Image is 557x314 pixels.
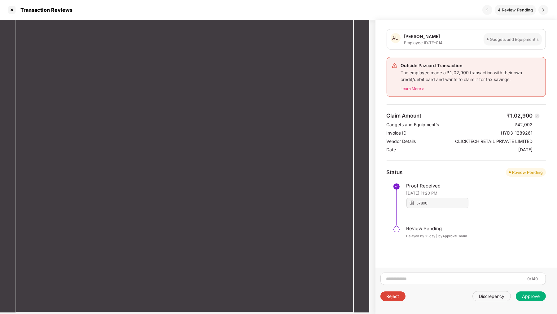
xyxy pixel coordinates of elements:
[393,183,400,190] img: svg+xml;base64,PHN2ZyBpZD0iU3RlcC1Eb25lLTMyeDMyIiB4bWxucz0iaHR0cDovL3d3dy53My5vcmcvMjAwMC9zdmciIH...
[498,7,501,13] div: 4
[15,18,354,312] iframe: To enrich screen reader interactions, please activate Accessibility in Grammarly extension settings
[387,293,399,299] div: Reject
[401,62,541,69] div: Outside Pazcard Transaction
[404,33,443,40] div: [PERSON_NAME]
[522,293,540,299] div: Approve
[507,112,533,119] div: ₹1,02,900
[479,293,504,299] div: Discrepency
[17,7,72,13] div: Transaction Reviews
[401,69,541,83] div: The employee made a ₹1,02,900 transaction with their own credit/debit card and wants to claim it ...
[417,201,428,205] div: 57890
[490,36,539,42] div: Gadgets and Equipment's
[406,234,443,238] span: Delayed by 16 day | by
[485,7,490,12] img: svg+xml;base64,PHN2ZyBpZD0iRHJvcGRvd24tMzJ4MzIiIHhtbG5zPSJodHRwOi8vd3d3LnczLm9yZy8yMDAwL3N2ZyIgd2...
[512,169,543,175] div: Review Pending
[392,62,398,69] img: svg+xml;base64,PHN2ZyB4bWxucz0iaHR0cDovL3d3dy53My5vcmcvMjAwMC9zdmciIHdpZHRoPSIyNCIgaGVpZ2h0PSIyNC...
[393,226,400,233] img: svg+xml;base64,PHN2ZyBpZD0iU3RlcC1QZW5kaW5nLTMyeDMyIiB4bWxucz0iaHR0cDovL3d3dy53My5vcmcvMjAwMC9zdm...
[518,147,533,153] div: [DATE]
[406,226,467,232] div: Review Pending
[501,130,533,136] div: HYD3-1289261
[387,130,407,136] div: Invoice ID
[534,113,540,119] img: svg+xml;base64,PHN2ZyBpZD0iQmFjay0zMngzMiIgeG1sbnM9Imh0dHA6Ly93d3cudzMub3JnLzIwMDAvc3ZnIiB3aWR0aD...
[409,200,414,205] img: svg+xml;base64,PHN2ZyB4bWxucz0iaHR0cDovL3d3dy53My5vcmcvMjAwMC9zdmciIHdpZHRoPSIxNiIgaGVpZ2h0PSIxNi...
[401,86,541,92] div: Learn More >
[443,234,467,238] span: Approval Team
[515,122,533,127] div: ₹42,002
[393,35,399,41] span: AU
[387,122,439,127] div: Gadgets and Equipment's
[387,147,396,153] div: Date
[387,138,416,144] div: Vendor Details
[502,7,533,13] div: Review Pending
[541,7,546,12] img: svg+xml;base64,PHN2ZyBpZD0iRHJvcGRvd24tMzJ4MzIiIHhtbG5zPSJodHRwOi8vd3d3LnczLm9yZy8yMDAwL3N2ZyIgd2...
[527,276,538,282] div: 0/140
[404,40,443,45] div: Employee ID: TE-014
[387,169,403,176] div: Status
[406,190,468,196] div: [DATE] 11:20 PM
[406,183,468,189] div: Proof Received
[455,138,533,144] div: CLICKTECH RETAIL PRIVATE LIMITED
[387,112,422,119] div: Claim Amount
